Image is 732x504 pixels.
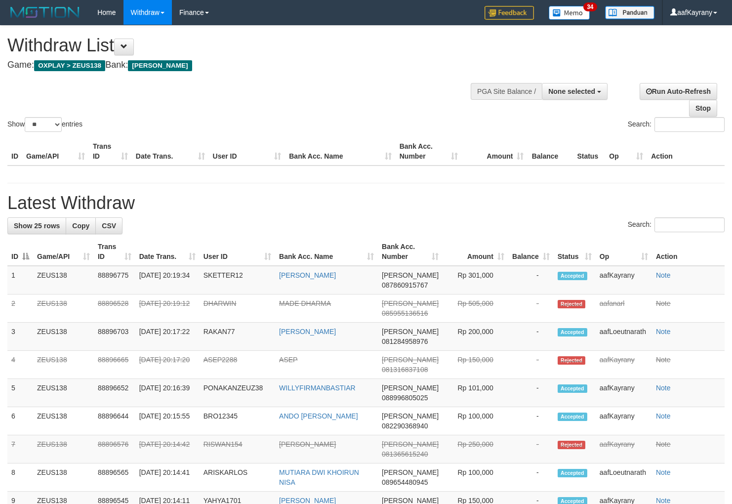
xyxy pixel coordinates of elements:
span: Copy 082290368940 to clipboard [382,422,428,430]
td: ASEP2288 [200,351,275,379]
td: aafLoeutnarath [596,463,652,492]
td: RAKAN77 [200,323,275,351]
td: Rp 250,000 [443,435,508,463]
th: Date Trans.: activate to sort column ascending [135,238,200,266]
img: Button%20Memo.svg [549,6,590,20]
span: Accepted [558,272,587,280]
td: 88896703 [94,323,135,351]
th: Status: activate to sort column ascending [554,238,596,266]
a: Note [656,384,671,392]
td: 88896565 [94,463,135,492]
a: Stop [689,100,717,117]
td: BRO12345 [200,407,275,435]
h1: Withdraw List [7,36,478,55]
td: aafKayrany [596,351,652,379]
a: Note [656,356,671,364]
span: CSV [102,222,116,230]
td: RISWAN154 [200,435,275,463]
th: Balance [528,137,573,166]
span: Copy 081316837108 to clipboard [382,366,428,374]
span: Copy 089654480945 to clipboard [382,478,428,486]
td: Rp 505,000 [443,294,508,323]
a: Run Auto-Refresh [640,83,717,100]
label: Search: [628,217,725,232]
td: - [508,435,554,463]
label: Search: [628,117,725,132]
a: Note [656,328,671,336]
th: Bank Acc. Name: activate to sort column ascending [275,238,378,266]
a: Note [656,299,671,307]
input: Search: [654,217,725,232]
th: User ID [209,137,285,166]
select: Showentries [25,117,62,132]
a: Note [656,440,671,448]
span: OXPLAY > ZEUS138 [34,60,105,71]
div: PGA Site Balance / [471,83,542,100]
td: [DATE] 20:14:41 [135,463,200,492]
td: [DATE] 20:15:55 [135,407,200,435]
td: Rp 101,000 [443,379,508,407]
a: Copy [66,217,96,234]
th: Date Trans. [132,137,209,166]
a: [PERSON_NAME] [279,271,336,279]
td: aafKayrany [596,379,652,407]
td: 7 [7,435,33,463]
button: None selected [542,83,608,100]
td: Rp 200,000 [443,323,508,351]
span: [PERSON_NAME] [382,271,439,279]
th: Amount [462,137,528,166]
td: [DATE] 20:17:22 [135,323,200,351]
td: - [508,407,554,435]
img: panduan.png [605,6,654,19]
th: Game/API [22,137,89,166]
th: Game/API: activate to sort column ascending [33,238,94,266]
td: 2 [7,294,33,323]
a: ASEP [279,356,297,364]
a: [PERSON_NAME] [279,328,336,336]
th: Op [605,137,647,166]
a: [PERSON_NAME] [279,440,336,448]
img: MOTION_logo.png [7,5,82,20]
td: 88896665 [94,351,135,379]
span: [PERSON_NAME] [382,440,439,448]
span: [PERSON_NAME] [382,356,439,364]
h4: Game: Bank: [7,60,478,70]
label: Show entries [7,117,82,132]
td: ARISKARLOS [200,463,275,492]
td: aafKayrany [596,266,652,294]
td: - [508,463,554,492]
td: SKETTER12 [200,266,275,294]
span: Accepted [558,328,587,336]
span: Accepted [558,469,587,477]
td: 5 [7,379,33,407]
td: ZEUS138 [33,407,94,435]
td: ZEUS138 [33,435,94,463]
td: Rp 100,000 [443,463,508,492]
td: [DATE] 20:14:42 [135,435,200,463]
td: [DATE] 20:17:20 [135,351,200,379]
td: 4 [7,351,33,379]
td: - [508,379,554,407]
span: [PERSON_NAME] [382,412,439,420]
td: 1 [7,266,33,294]
td: aafanarl [596,294,652,323]
th: User ID: activate to sort column ascending [200,238,275,266]
td: Rp 100,000 [443,407,508,435]
th: ID: activate to sort column descending [7,238,33,266]
td: ZEUS138 [33,323,94,351]
span: Copy 085955136516 to clipboard [382,309,428,317]
th: Op: activate to sort column ascending [596,238,652,266]
span: Rejected [558,441,585,449]
td: Rp 150,000 [443,351,508,379]
a: MADE DHARMA [279,299,331,307]
span: Copy [72,222,89,230]
span: Copy 087860915767 to clipboard [382,281,428,289]
a: Note [656,271,671,279]
a: Note [656,412,671,420]
td: ZEUS138 [33,266,94,294]
td: 88896528 [94,294,135,323]
td: 6 [7,407,33,435]
td: 88896644 [94,407,135,435]
td: aafKayrany [596,435,652,463]
span: [PERSON_NAME] [128,60,192,71]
